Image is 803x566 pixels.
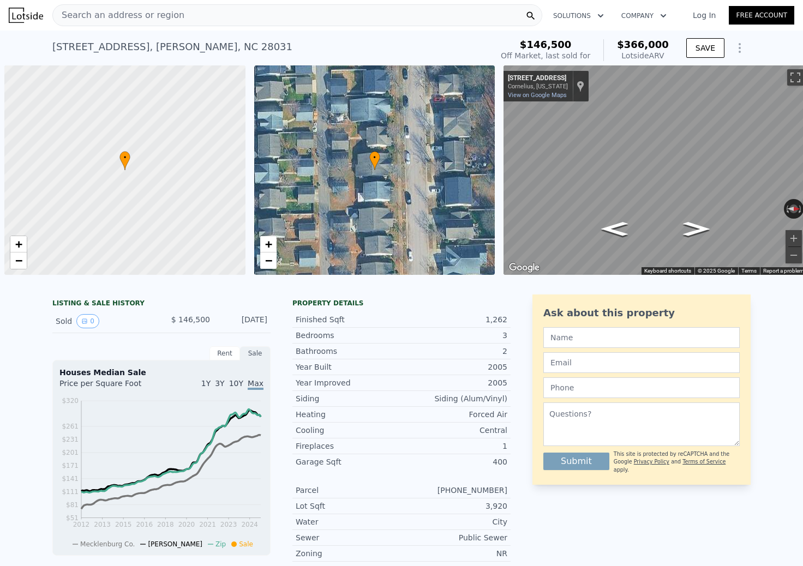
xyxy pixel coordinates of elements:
span: © 2025 Google [698,268,735,274]
tspan: 2012 [73,521,90,528]
a: Zoom out [260,252,277,269]
span: + [15,237,22,251]
button: View historical data [76,314,99,328]
span: Mecklenburg Co. [80,540,135,548]
div: Off Market, last sold for [501,50,590,61]
div: NR [401,548,507,559]
div: City [401,516,507,527]
div: Lotside ARV [617,50,669,61]
div: Central [401,425,507,436]
div: Siding (Alum/Vinyl) [401,393,507,404]
a: Log In [680,10,729,21]
div: Bedrooms [296,330,401,341]
div: 2005 [401,377,507,388]
span: • [119,153,130,162]
button: Solutions [544,6,613,26]
a: Free Account [729,6,794,25]
a: Show location on map [577,80,584,92]
div: Cooling [296,425,401,436]
tspan: $171 [62,462,79,469]
tspan: $320 [62,397,79,405]
tspan: $141 [62,475,79,483]
span: 1Y [201,379,211,388]
div: Forced Air [401,409,507,420]
div: • [369,151,380,170]
button: Company [613,6,675,26]
div: Sale [240,346,271,360]
span: Sale [239,540,253,548]
div: 2 [401,346,507,357]
span: Max [248,379,263,390]
span: Zip [215,540,226,548]
a: Open this area in Google Maps (opens a new window) [506,261,542,275]
span: + [265,237,272,251]
button: Rotate counterclockwise [784,199,790,219]
tspan: 2013 [94,521,111,528]
div: Public Sewer [401,532,507,543]
span: − [265,254,272,267]
a: Zoom in [10,236,27,252]
path: Go North, Glenashley Dr [672,219,721,239]
tspan: $51 [66,514,79,522]
div: Property details [292,299,511,308]
span: 10Y [229,379,243,388]
a: Privacy Policy [634,459,669,465]
a: View on Google Maps [508,92,567,99]
div: [PHONE_NUMBER] [401,485,507,496]
div: 3 [401,330,507,341]
div: Fireplaces [296,441,401,451]
tspan: $231 [62,436,79,443]
a: Terms of Service [682,459,726,465]
span: [PERSON_NAME] [148,540,202,548]
span: 3Y [215,379,224,388]
div: • [119,151,130,170]
tspan: $261 [62,423,79,430]
button: Submit [543,453,609,470]
a: Zoom out [10,252,27,269]
img: Lotside [9,8,43,23]
div: Siding [296,393,401,404]
tspan: 2021 [199,521,216,528]
path: Go South, Glenashley Dr [590,219,639,239]
div: Cornelius, [US_STATE] [508,83,568,90]
div: Sold [56,314,153,328]
div: Garage Sqft [296,456,401,467]
span: $ 146,500 [171,315,210,324]
div: Year Improved [296,377,401,388]
input: Email [543,352,740,373]
div: LISTING & SALE HISTORY [52,299,271,310]
div: [STREET_ADDRESS] [508,74,568,83]
a: Zoom in [260,236,277,252]
span: $366,000 [617,39,669,50]
tspan: 2015 [115,521,132,528]
div: Sewer [296,532,401,543]
div: Bathrooms [296,346,401,357]
div: Heating [296,409,401,420]
div: 2005 [401,362,507,372]
div: Lot Sqft [296,501,401,511]
span: $146,500 [520,39,572,50]
tspan: $111 [62,488,79,496]
div: Zoning [296,548,401,559]
tspan: 2024 [241,521,258,528]
button: Keyboard shortcuts [644,267,691,275]
div: 400 [401,456,507,467]
span: • [369,153,380,162]
div: Ask about this property [543,305,740,321]
a: Terms (opens in new tab) [741,268,757,274]
tspan: 2018 [157,521,174,528]
tspan: $81 [66,501,79,509]
div: Water [296,516,401,527]
div: Parcel [296,485,401,496]
tspan: 2016 [136,521,153,528]
div: [DATE] [219,314,267,328]
div: Price per Square Foot [59,378,161,395]
input: Phone [543,377,740,398]
span: Search an address or region [53,9,184,22]
button: SAVE [686,38,724,58]
div: [STREET_ADDRESS] , [PERSON_NAME] , NC 28031 [52,39,292,55]
span: − [15,254,22,267]
div: Year Built [296,362,401,372]
div: 3,920 [401,501,507,511]
div: Houses Median Sale [59,367,263,378]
